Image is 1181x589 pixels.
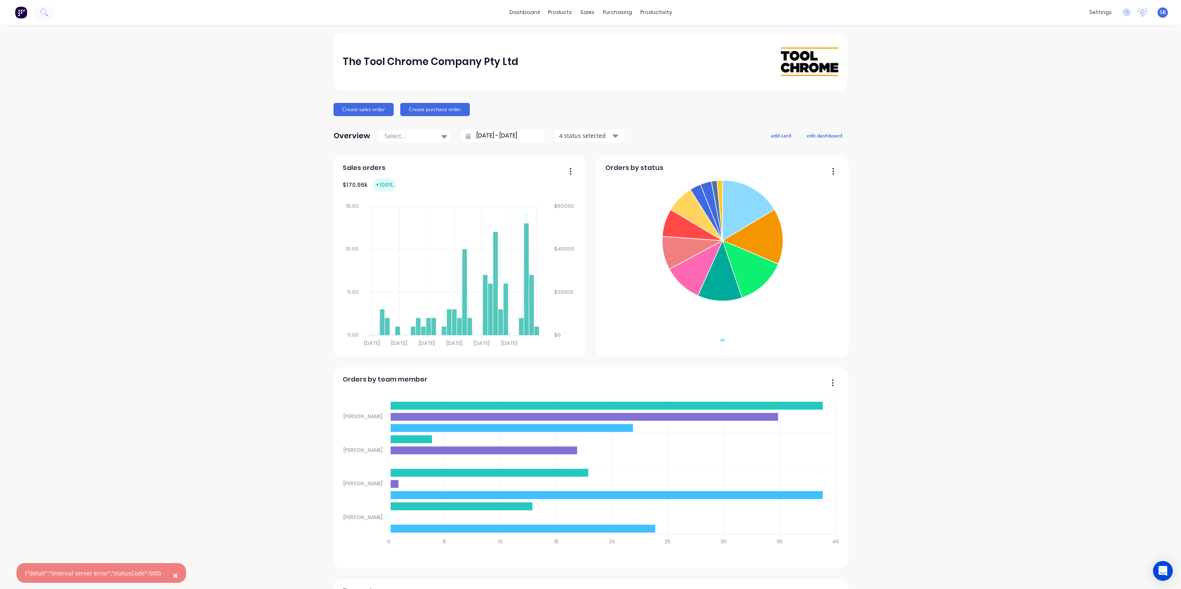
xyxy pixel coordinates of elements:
img: Factory [15,6,27,19]
button: 4 status selected [555,130,625,142]
div: products [544,6,576,19]
div: Open Intercom Messenger [1153,561,1173,581]
tspan: [PERSON_NAME] [343,514,383,521]
span: SB [1160,9,1166,16]
tspan: 5.00 [348,289,359,296]
div: settings [1085,6,1116,19]
tspan: [DATE] [364,340,380,347]
tspan: 40 [832,538,839,545]
div: sales [576,6,599,19]
div: Overview [334,128,370,144]
span: Orders by team member [343,375,427,384]
tspan: 20 [609,538,615,545]
span: × [173,570,178,581]
a: dashboard [505,6,544,19]
tspan: 25 [665,538,671,545]
tspan: $20000 [555,289,574,296]
div: $ 170.96k [343,178,397,192]
tspan: 0.00 [348,332,359,339]
tspan: 10.00 [346,245,359,252]
tspan: [PERSON_NAME] [343,413,383,420]
button: Create sales order [334,103,394,116]
div: purchasing [599,6,636,19]
tspan: [DATE] [391,340,407,347]
tspan: 5 [443,538,446,545]
img: The Tool Chrome Company Pty Ltd [781,47,838,76]
tspan: 35 [776,538,782,545]
tspan: $60000 [555,203,574,210]
tspan: 0 [387,538,390,545]
span: Sales orders [343,163,385,173]
button: add card [766,130,796,141]
tspan: [PERSON_NAME] [343,447,383,454]
tspan: [DATE] [474,340,490,347]
tspan: $0 [555,332,561,339]
button: Create purchase order [400,103,470,116]
tspan: [PERSON_NAME] [343,480,383,487]
tspan: 10 [498,538,503,545]
button: edit dashboard [801,130,847,141]
div: + 100 % [372,178,397,192]
tspan: 30 [721,538,727,545]
div: The Tool Chrome Company Pty Ltd [343,54,518,70]
button: Close [165,566,186,585]
div: 4 status selected [559,131,611,140]
div: productivity [636,6,676,19]
span: Orders by status [605,163,663,173]
tspan: 15 [553,538,558,545]
tspan: [DATE] [419,340,435,347]
tspan: 15.00 [346,203,359,210]
tspan: [DATE] [446,340,462,347]
tspan: $40000 [555,245,575,252]
div: {"detail":"Internal server error","statusCode":500} [25,569,161,577]
tspan: [DATE] [501,340,517,347]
